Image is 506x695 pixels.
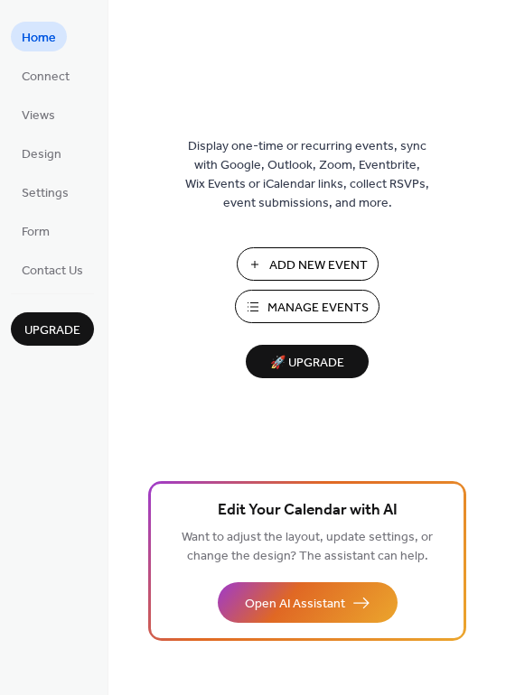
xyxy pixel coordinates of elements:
[11,60,80,90] a: Connect
[11,255,94,284] a: Contact Us
[11,216,61,246] a: Form
[237,247,379,281] button: Add New Event
[22,29,56,48] span: Home
[11,177,80,207] a: Settings
[11,99,66,129] a: Views
[22,184,69,203] span: Settings
[22,68,70,87] span: Connect
[24,321,80,340] span: Upgrade
[269,256,368,275] span: Add New Event
[218,582,398,623] button: Open AI Assistant
[257,351,358,375] span: 🚀 Upgrade
[245,595,345,614] span: Open AI Assistant
[267,299,369,318] span: Manage Events
[22,145,61,164] span: Design
[22,223,50,242] span: Form
[235,290,379,323] button: Manage Events
[218,498,398,524] span: Edit Your Calendar with AI
[22,107,55,125] span: Views
[185,137,429,213] span: Display one-time or recurring events, sync with Google, Outlook, Zoom, Eventbrite, Wix Events or ...
[11,138,72,168] a: Design
[246,345,369,378] button: 🚀 Upgrade
[22,262,83,281] span: Contact Us
[11,312,94,346] button: Upgrade
[182,525,433,569] span: Want to adjust the layout, update settings, or change the design? The assistant can help.
[11,22,67,51] a: Home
